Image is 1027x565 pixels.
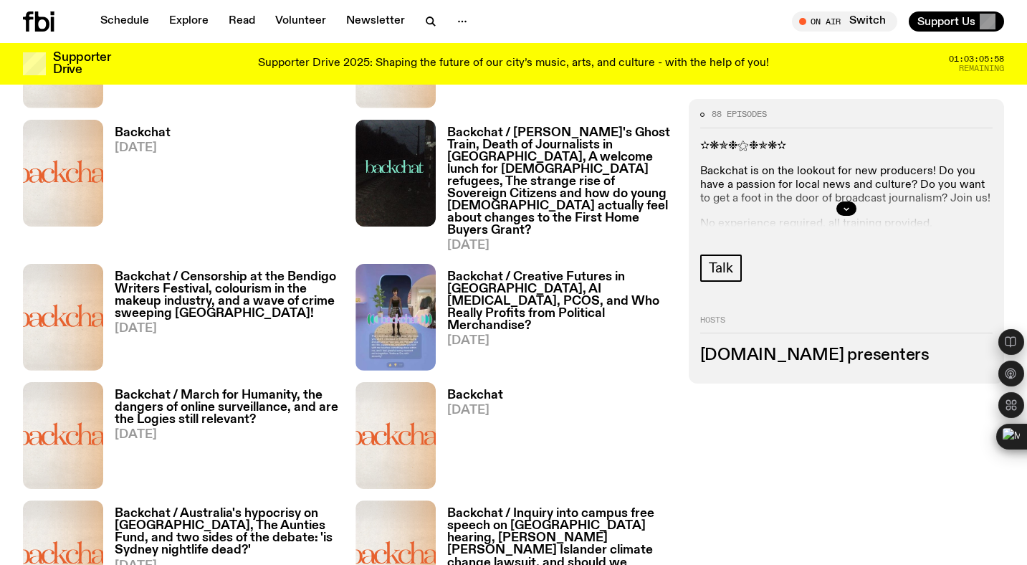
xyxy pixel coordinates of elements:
span: Remaining [959,65,1004,72]
a: Backchat[DATE] [436,389,503,489]
a: Backchat[DATE] [103,127,171,252]
button: Support Us [909,11,1004,32]
span: [DATE] [447,239,671,252]
a: Schedule [92,11,158,32]
a: Backchat / Creative Futures in [GEOGRAPHIC_DATA], AI [MEDICAL_DATA], PCOS, and Who Really Profits... [436,271,671,371]
p: ✫❋✯❉⚝❉✯❋✫ [700,140,993,153]
a: Explore [161,11,217,32]
a: Talk [700,255,742,282]
span: Support Us [917,15,975,28]
a: Backchat / Censorship at the Bendigo Writers Festival, colourism in the makeup industry, and a wa... [103,271,338,371]
p: Supporter Drive 2025: Shaping the future of our city’s music, arts, and culture - with the help o... [258,57,769,70]
h3: Backchat / March for Humanity, the dangers of online surveillance, and are the Logies still relev... [115,389,338,426]
h2: Hosts [700,316,993,333]
h3: [DOMAIN_NAME] presenters [700,348,993,364]
span: [DATE] [115,323,338,335]
a: Read [220,11,264,32]
span: [DATE] [115,142,171,154]
span: Talk [709,260,733,276]
button: On AirSwitch [792,11,897,32]
a: Volunteer [267,11,335,32]
span: 88 episodes [712,110,767,118]
h3: Backchat / [PERSON_NAME]'s Ghost Train, Death of Journalists in [GEOGRAPHIC_DATA], A welcome lunc... [447,127,671,237]
h3: Backchat / Creative Futures in [GEOGRAPHIC_DATA], AI [MEDICAL_DATA], PCOS, and Who Really Profits... [447,271,671,332]
span: [DATE] [115,429,338,441]
p: Backchat is on the lookout for new producers! Do you have a passion for local news and culture? D... [700,165,993,206]
h3: Backchat [447,389,503,402]
h3: Backchat [115,127,171,139]
span: [DATE] [447,404,503,417]
span: 01:03:05:58 [949,55,1004,63]
a: Backchat / [PERSON_NAME]'s Ghost Train, Death of Journalists in [GEOGRAPHIC_DATA], A welcome lunc... [436,127,671,252]
a: Backchat / March for Humanity, the dangers of online surveillance, and are the Logies still relev... [103,389,338,489]
span: [DATE] [447,335,671,347]
h3: Backchat / Australia's hypocrisy on [GEOGRAPHIC_DATA], The Aunties Fund, and two sides of the deb... [115,508,338,556]
h3: Supporter Drive [53,52,110,76]
h3: Backchat / Censorship at the Bendigo Writers Festival, colourism in the makeup industry, and a wa... [115,271,338,320]
a: Newsletter [338,11,414,32]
